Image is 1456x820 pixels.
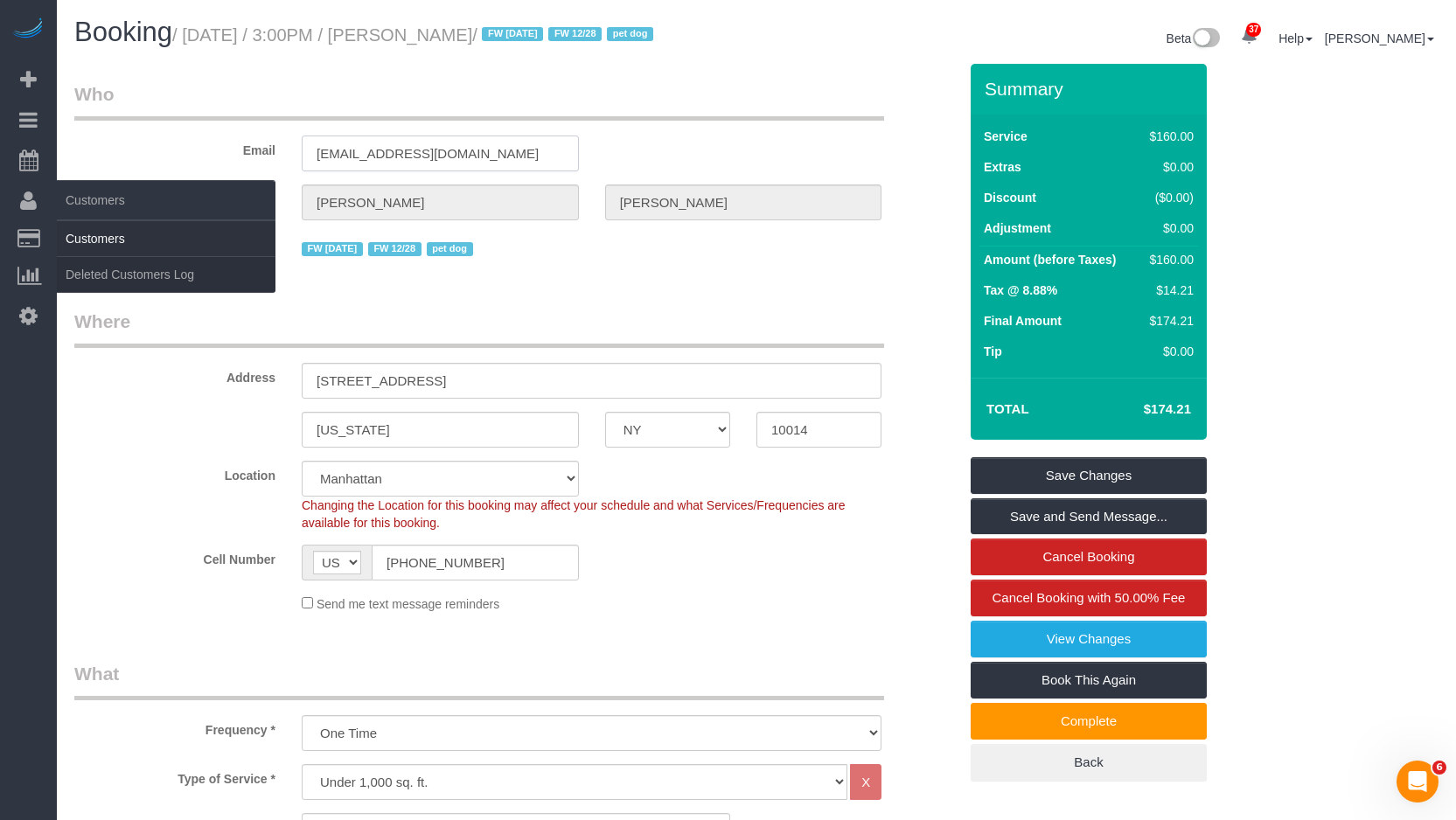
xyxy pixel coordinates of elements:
[302,136,579,171] input: Email
[984,158,1021,176] label: Extras
[1143,128,1194,145] div: $160.00
[74,17,172,47] span: Booking
[984,189,1036,206] label: Discount
[61,461,289,484] label: Location
[1143,158,1194,176] div: $0.00
[482,27,543,41] span: FW [DATE]
[74,309,884,348] legend: Where
[1325,31,1434,45] a: [PERSON_NAME]
[1432,761,1446,775] span: 6
[984,281,1057,299] label: Tax @ 8.88%
[985,79,1198,99] h3: Summary
[1167,31,1221,45] a: Beta
[1091,402,1191,417] h4: $174.21
[302,184,579,220] input: First Name
[57,221,275,256] a: Customers
[74,661,884,700] legend: What
[1143,312,1194,330] div: $174.21
[74,81,884,121] legend: Who
[317,597,499,611] span: Send me text message reminders
[61,136,289,159] label: Email
[1143,343,1194,360] div: $0.00
[372,545,579,580] input: Cell Number
[302,498,846,530] span: Changing the Location for this booking may affect your schedule and what Services/Frequencies are...
[984,219,1051,237] label: Adjustment
[548,27,602,41] span: FW 12/28
[57,257,275,292] a: Deleted Customers Log
[1397,761,1439,803] iframe: Intercom live chat
[607,27,653,41] span: pet dog
[971,580,1207,616] a: Cancel Booking with 50.00% Fee
[984,128,1028,145] label: Service
[472,25,658,45] span: /
[756,412,881,448] input: Zip Code
[971,621,1207,657] a: View Changes
[61,363,289,386] label: Address
[971,703,1207,740] a: Complete
[61,545,289,568] label: Cell Number
[984,312,1062,330] label: Final Amount
[302,242,363,256] span: FW [DATE]
[984,343,1002,360] label: Tip
[61,764,289,788] label: Type of Service *
[1143,189,1194,206] div: ($0.00)
[1143,281,1194,299] div: $14.21
[993,590,1186,605] span: Cancel Booking with 50.00% Fee
[61,715,289,739] label: Frequency *
[427,242,473,256] span: pet dog
[10,17,45,42] img: Automaid Logo
[57,220,275,293] ul: Customers
[984,251,1116,268] label: Amount (before Taxes)
[57,180,275,220] span: Customers
[971,744,1207,781] a: Back
[605,184,882,220] input: Last Name
[1278,31,1313,45] a: Help
[971,662,1207,698] a: Book This Again
[1246,23,1261,37] span: 37
[368,242,421,256] span: FW 12/28
[1143,251,1194,268] div: $160.00
[1143,219,1194,237] div: $0.00
[172,25,658,45] small: / [DATE] / 3:00PM / [PERSON_NAME]
[971,498,1207,535] a: Save and Send Message...
[986,401,1029,416] strong: Total
[971,457,1207,494] a: Save Changes
[302,412,579,448] input: City
[1232,17,1266,56] a: 37
[1191,28,1220,51] img: New interface
[971,539,1207,575] a: Cancel Booking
